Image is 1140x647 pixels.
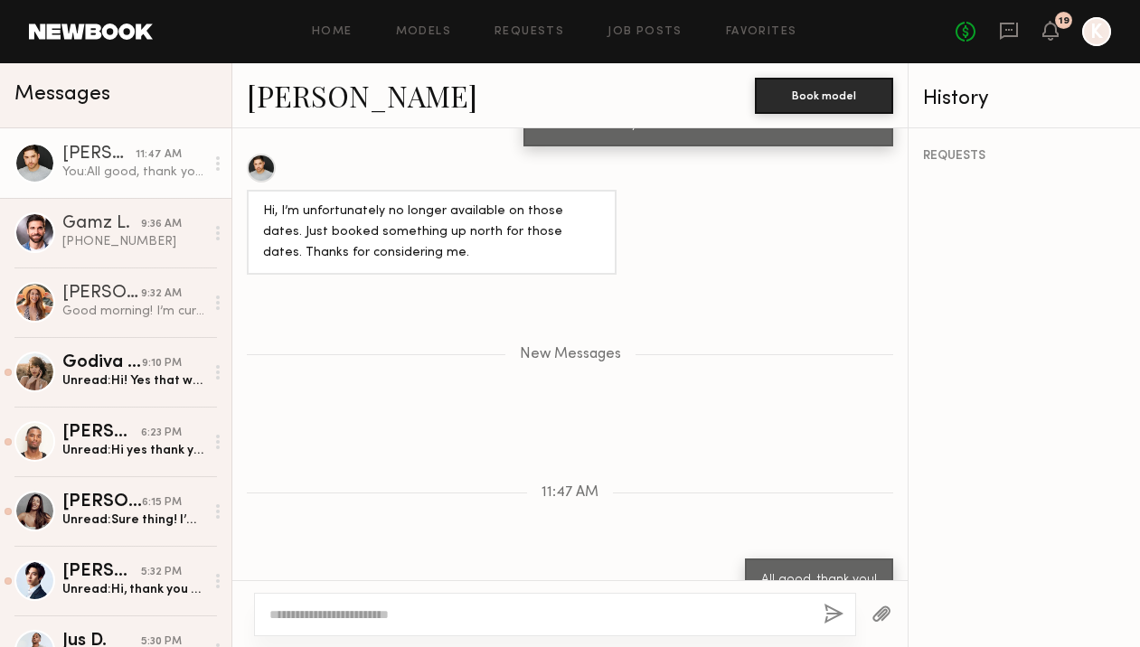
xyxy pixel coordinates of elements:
[312,26,353,38] a: Home
[14,84,110,105] span: Messages
[141,564,182,581] div: 5:32 PM
[62,285,141,303] div: [PERSON_NAME]
[62,372,204,389] div: Unread: Hi! Yes that would be amazing :) I’m available! Thanks for reaching out🫶🏼
[263,202,600,264] div: Hi, I’m unfortunately no longer available on those dates. Just booked something up north for thos...
[761,570,877,591] div: All good, thank you!
[62,233,204,250] div: [PHONE_NUMBER]
[141,216,182,233] div: 9:36 AM
[141,425,182,442] div: 6:23 PM
[396,26,451,38] a: Models
[495,26,564,38] a: Requests
[755,78,893,114] button: Book model
[247,76,477,115] a: [PERSON_NAME]
[62,303,204,320] div: Good morning! I’m currently only available on [DATE] (I leave town the 22nd) but I can hold that ...
[923,89,1126,109] div: History
[142,355,182,372] div: 9:10 PM
[62,164,204,181] div: You: All good, thank you!
[1082,17,1111,46] a: K
[923,150,1126,163] div: REQUESTS
[62,442,204,459] div: Unread: Hi yes thank you for this opportunity! I am available.
[62,511,204,529] div: Unread: Sure thing! I’m definitely available [DATE], might have a conflict on the 21st but will h...
[62,424,141,442] div: [PERSON_NAME]
[755,87,893,102] a: Book model
[62,145,136,164] div: [PERSON_NAME]
[608,26,683,38] a: Job Posts
[542,485,598,501] span: 11:47 AM
[62,581,204,598] div: Unread: Hi, thank you for the message! I’m fully available for both dates and will continue to hold.
[142,494,182,511] div: 6:15 PM
[62,493,142,511] div: [PERSON_NAME]
[62,563,141,581] div: [PERSON_NAME]
[1059,16,1069,26] div: 19
[62,354,142,372] div: Godiva G.
[726,26,797,38] a: Favorites
[520,347,621,362] span: New Messages
[62,215,141,233] div: Gamz L.
[136,146,182,164] div: 11:47 AM
[141,286,182,303] div: 9:32 AM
